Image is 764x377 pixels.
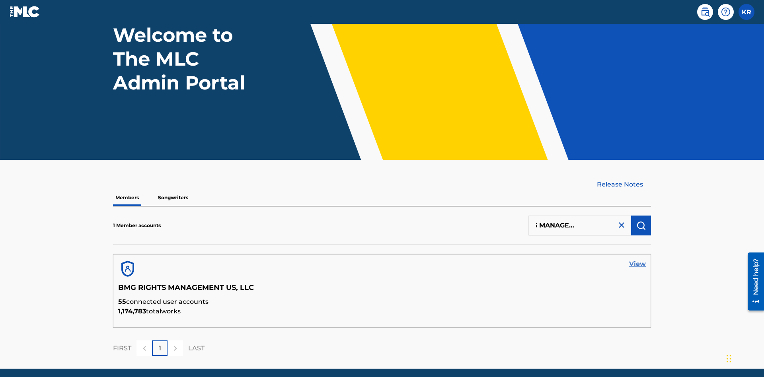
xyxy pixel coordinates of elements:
[113,344,131,353] p: FIRST
[118,283,646,297] h5: BMG RIGHTS MANAGEMENT US, LLC
[113,23,262,95] h1: Welcome to The MLC Admin Portal
[718,4,734,20] div: Help
[617,220,626,230] img: close
[156,189,191,206] p: Songwriters
[742,249,764,315] iframe: Resource Center
[739,4,754,20] div: User Menu
[113,222,161,229] p: 1 Member accounts
[721,7,731,17] img: help
[700,7,710,17] img: search
[113,189,141,206] p: Members
[118,307,146,315] span: 1,174,783
[724,339,764,377] iframe: Chat Widget
[727,347,731,371] div: Drag
[597,180,651,189] a: Release Notes
[697,4,713,20] a: Public Search
[636,221,646,230] img: Search Works
[118,307,646,316] p: total works
[629,259,646,269] a: View
[118,298,126,305] span: 55
[188,344,205,353] p: LAST
[10,6,40,17] img: MLC Logo
[118,259,137,278] img: account
[118,297,646,307] p: connected user accounts
[528,216,631,235] input: Search Members
[159,344,161,353] p: 1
